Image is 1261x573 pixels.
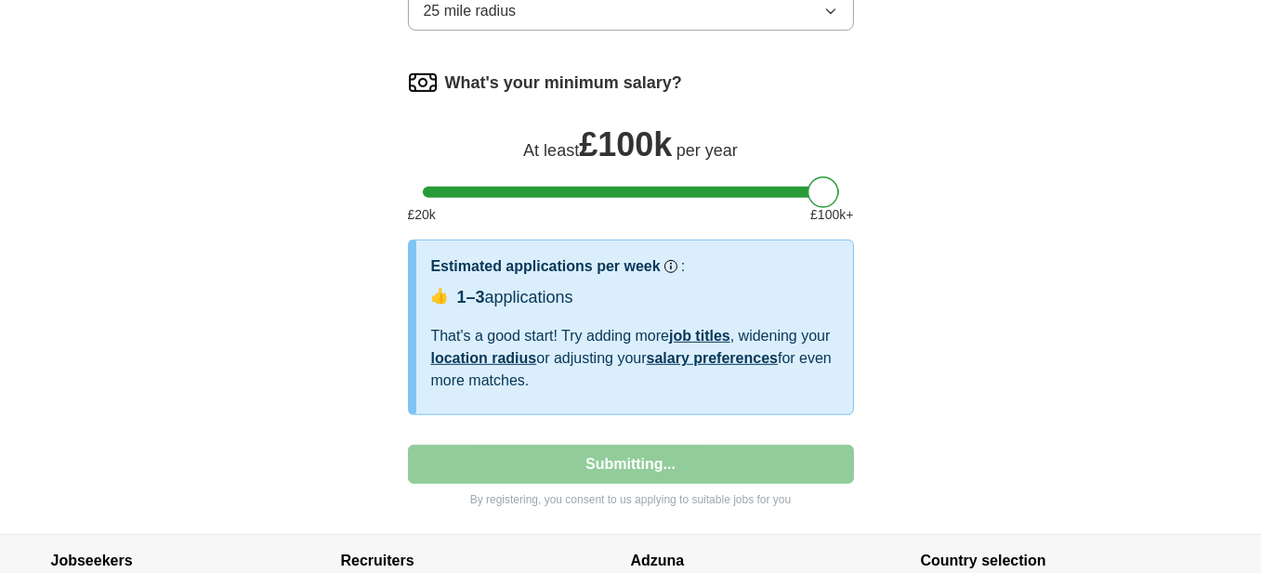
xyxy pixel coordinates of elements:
[647,350,778,366] a: salary preferences
[408,68,438,98] img: salary.png
[408,445,854,484] button: Submitting...
[669,328,730,344] a: job titles
[408,205,436,225] span: £ 20 k
[523,141,579,160] span: At least
[681,255,685,278] h3: :
[579,125,672,163] span: £ 100k
[457,285,573,310] div: applications
[457,288,485,306] span: 1–3
[408,491,854,508] p: By registering, you consent to us applying to suitable jobs for you
[431,325,838,392] div: That's a good start! Try adding more , widening your or adjusting your for even more matches.
[431,255,661,278] h3: Estimated applications per week
[676,141,738,160] span: per year
[431,285,450,307] span: 👍
[431,350,537,366] a: location radius
[445,71,682,96] label: What's your minimum salary?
